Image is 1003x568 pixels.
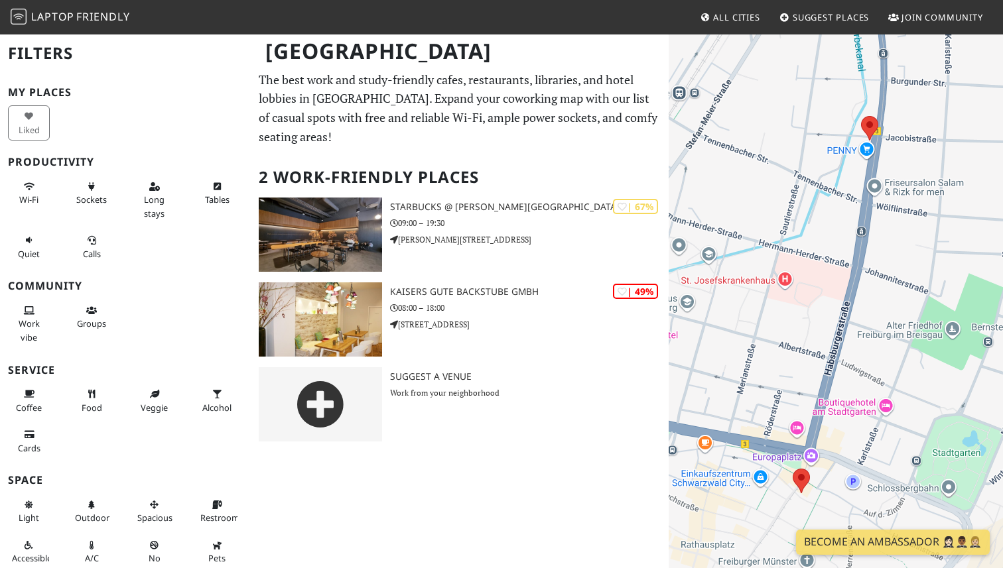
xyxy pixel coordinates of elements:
img: LaptopFriendly [11,9,27,25]
button: Outdoor [71,494,113,529]
h3: Suggest a Venue [390,371,669,382]
a: Kaisers Gute Backstube GmbH | 49% Kaisers Gute Backstube GmbH 08:00 – 18:00 [STREET_ADDRESS] [251,282,669,357]
span: Group tables [77,317,106,329]
button: Food [71,383,113,418]
button: Cards [8,424,50,459]
span: Friendly [76,9,129,24]
h3: Kaisers Gute Backstube GmbH [390,286,669,298]
img: Starbucks @ Kaiser-Joseph-Straße [259,198,382,272]
p: The best work and study-friendly cafes, restaurants, libraries, and hotel lobbies in [GEOGRAPHIC_... [259,70,661,146]
span: Laptop [31,9,74,24]
span: Join Community [902,11,983,23]
span: Outdoor area [75,512,109,524]
span: Video/audio calls [83,248,101,260]
a: Suggest Places [774,5,875,29]
span: Credit cards [18,442,40,454]
span: Veggie [141,402,168,414]
h3: Space [8,474,243,486]
p: Work from your neighborhood [390,386,669,399]
span: Pet friendly [208,552,226,564]
h1: [GEOGRAPHIC_DATA] [255,33,666,70]
h2: 2 Work-Friendly Places [259,157,661,198]
button: Restroom [196,494,238,529]
span: Restroom [200,512,239,524]
a: LaptopFriendly LaptopFriendly [11,6,130,29]
span: Power sockets [76,194,107,205]
p: [STREET_ADDRESS] [390,318,669,331]
span: Accessible [12,552,52,564]
span: Stable Wi-Fi [19,194,38,205]
a: All Cities [695,5,766,29]
a: Starbucks @ Kaiser-Joseph-Straße | 67% Starbucks @ [PERSON_NAME][GEOGRAPHIC_DATA] 09:00 – 19:30 [... [251,198,669,272]
button: Quiet [8,229,50,264]
a: Join Community [883,5,988,29]
span: Spacious [137,512,172,524]
button: Work vibe [8,300,50,348]
button: Coffee [8,383,50,418]
p: [PERSON_NAME][STREET_ADDRESS] [390,233,669,246]
button: Calls [71,229,113,264]
h2: Filters [8,33,243,74]
h3: Starbucks @ [PERSON_NAME][GEOGRAPHIC_DATA] [390,201,669,213]
button: Spacious [133,494,175,529]
h3: My Places [8,86,243,99]
span: Alcohol [202,402,232,414]
span: Food [82,402,102,414]
a: Suggest a Venue Work from your neighborhood [251,367,669,441]
div: | 49% [613,284,658,299]
h3: Productivity [8,156,243,168]
div: | 67% [613,199,658,214]
button: Veggie [133,383,175,418]
img: gray-place-d2bdb4477600e061c01bd816cc0f2ef0cfcb1ca9e3ad78868dd16fb2af073a21.png [259,367,382,441]
button: Tables [196,176,238,211]
span: Long stays [144,194,165,219]
button: Light [8,494,50,529]
button: Alcohol [196,383,238,418]
h3: Community [8,280,243,292]
span: Suggest Places [793,11,870,23]
button: Long stays [133,176,175,224]
span: Natural light [19,512,39,524]
button: Sockets [71,176,113,211]
button: Groups [71,300,113,335]
span: Coffee [16,402,42,414]
span: All Cities [713,11,760,23]
h3: Service [8,364,243,376]
span: People working [19,317,40,343]
button: Wi-Fi [8,176,50,211]
span: Work-friendly tables [205,194,230,205]
span: Air conditioned [85,552,99,564]
p: 09:00 – 19:30 [390,217,669,229]
p: 08:00 – 18:00 [390,302,669,314]
img: Kaisers Gute Backstube GmbH [259,282,382,357]
a: Become an Ambassador 🤵🏻‍♀️🤵🏾‍♂️🤵🏼‍♀️ [796,530,990,555]
span: Quiet [18,248,40,260]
